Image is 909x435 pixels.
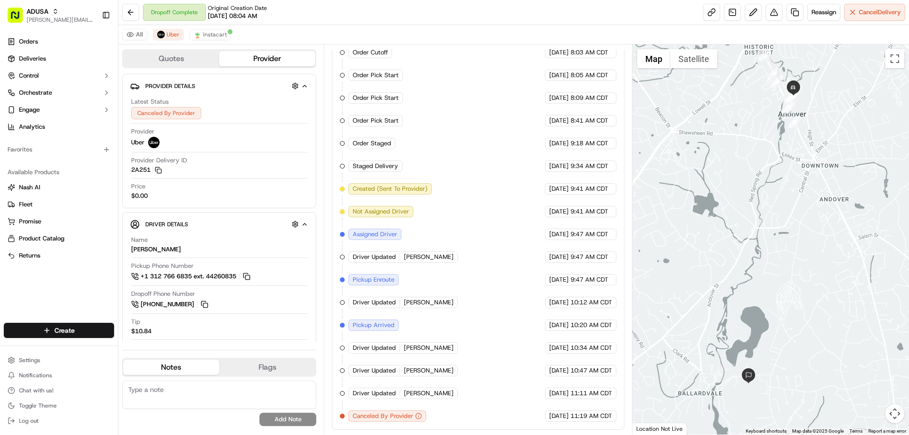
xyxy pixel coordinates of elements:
[148,137,160,148] img: profile_uber_ahold_partner.png
[145,82,195,90] span: Provider Details
[157,31,165,38] img: profile_uber_ahold_partner.png
[19,200,33,209] span: Fleet
[4,102,114,117] button: Engage
[4,119,114,134] a: Analytics
[54,326,75,335] span: Create
[131,245,181,254] div: [PERSON_NAME]
[353,389,396,398] span: Driver Updated
[131,327,151,336] div: $10.84
[404,344,454,352] span: [PERSON_NAME]
[131,271,252,282] button: +1 312 766 6835 ext. 44260835
[208,12,257,20] span: [DATE] 08:04 AM
[570,230,608,239] span: 9:47 AM CDT
[767,68,780,80] div: 11
[4,248,114,263] button: Returns
[635,422,666,435] a: Open this area in Google Maps (opens a new window)
[19,183,40,192] span: Nash AI
[29,172,77,180] span: [PERSON_NAME]
[549,116,569,125] span: [DATE]
[19,123,45,131] span: Analytics
[4,51,114,66] a: Deliveries
[9,213,17,220] div: 📗
[4,231,114,246] button: Product Catalog
[570,298,612,307] span: 10:12 AM CDT
[787,90,799,102] div: 38
[20,90,37,107] img: 3855928211143_97847f850aaaf9af0eff_72.jpg
[161,93,172,105] button: Start new chat
[570,275,608,284] span: 9:47 AM CDT
[131,156,187,165] span: Provider Delivery ID
[353,207,409,216] span: Not Assigned Driver
[94,235,115,242] span: Pylon
[353,275,394,284] span: Pickup Enroute
[4,399,114,412] button: Toggle Theme
[570,366,612,375] span: 10:47 AM CDT
[4,369,114,382] button: Notifications
[549,275,569,284] span: [DATE]
[67,234,115,242] a: Powered byPylon
[79,147,82,154] span: •
[19,251,40,260] span: Returns
[549,253,569,261] span: [DATE]
[790,85,802,98] div: 22
[549,389,569,398] span: [DATE]
[353,48,388,57] span: Order Cutoff
[807,4,840,21] button: Reassign
[549,321,569,329] span: [DATE]
[8,234,110,243] a: Product Catalog
[570,185,608,193] span: 9:41 AM CDT
[6,208,76,225] a: 📗Knowledge Base
[80,213,88,220] div: 💻
[570,116,608,125] span: 8:41 AM CDT
[353,253,396,261] span: Driver Updated
[353,71,399,80] span: Order Pick Start
[792,428,844,434] span: Map data ©2025 Google
[9,90,27,107] img: 1736555255976-a54dd68f-1ca7-489b-9aae-adbdc363a1c4
[353,298,396,307] span: Driver Updated
[570,389,612,398] span: 11:11 AM CDT
[758,49,771,62] div: 20
[219,51,315,66] button: Provider
[4,354,114,367] button: Settings
[783,101,795,114] div: 35
[19,71,39,80] span: Control
[670,49,717,68] button: Show satellite imagery
[89,212,152,221] span: API Documentation
[9,163,25,178] img: Stewart Logan
[784,92,796,105] div: 16
[4,197,114,212] button: Fleet
[4,384,114,397] button: Chat with us!
[811,8,836,17] span: Reassign
[746,428,786,435] button: Keyboard shortcuts
[570,344,612,352] span: 10:34 AM CDT
[404,366,454,375] span: [PERSON_NAME]
[570,162,608,170] span: 9:34 AM CDT
[788,116,801,128] div: 36
[19,54,46,63] span: Deliveries
[84,172,103,180] span: [DATE]
[153,29,184,40] button: Uber
[353,94,399,102] span: Order Pick Start
[4,165,114,180] div: Available Products
[404,389,454,398] span: [PERSON_NAME]
[194,31,201,38] img: profile_instacart_ahold_partner.png
[637,49,670,68] button: Show street map
[771,75,783,88] div: 31
[4,68,114,83] button: Control
[4,85,114,100] button: Orchestrate
[570,321,612,329] span: 10:20 AM CDT
[885,404,904,423] button: Map camera controls
[4,4,98,27] button: ADUSA[PERSON_NAME][EMAIL_ADDRESS][PERSON_NAME][DOMAIN_NAME]
[145,221,188,228] span: Driver Details
[8,183,110,192] a: Nash AI
[353,116,399,125] span: Order Pick Start
[549,48,569,57] span: [DATE]
[353,366,396,375] span: Driver Updated
[549,344,569,352] span: [DATE]
[4,142,114,157] div: Favorites
[84,147,103,154] span: [DATE]
[219,360,315,375] button: Flags
[353,185,428,193] span: Created (Sent To Provider)
[4,34,114,49] a: Orders
[549,139,569,148] span: [DATE]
